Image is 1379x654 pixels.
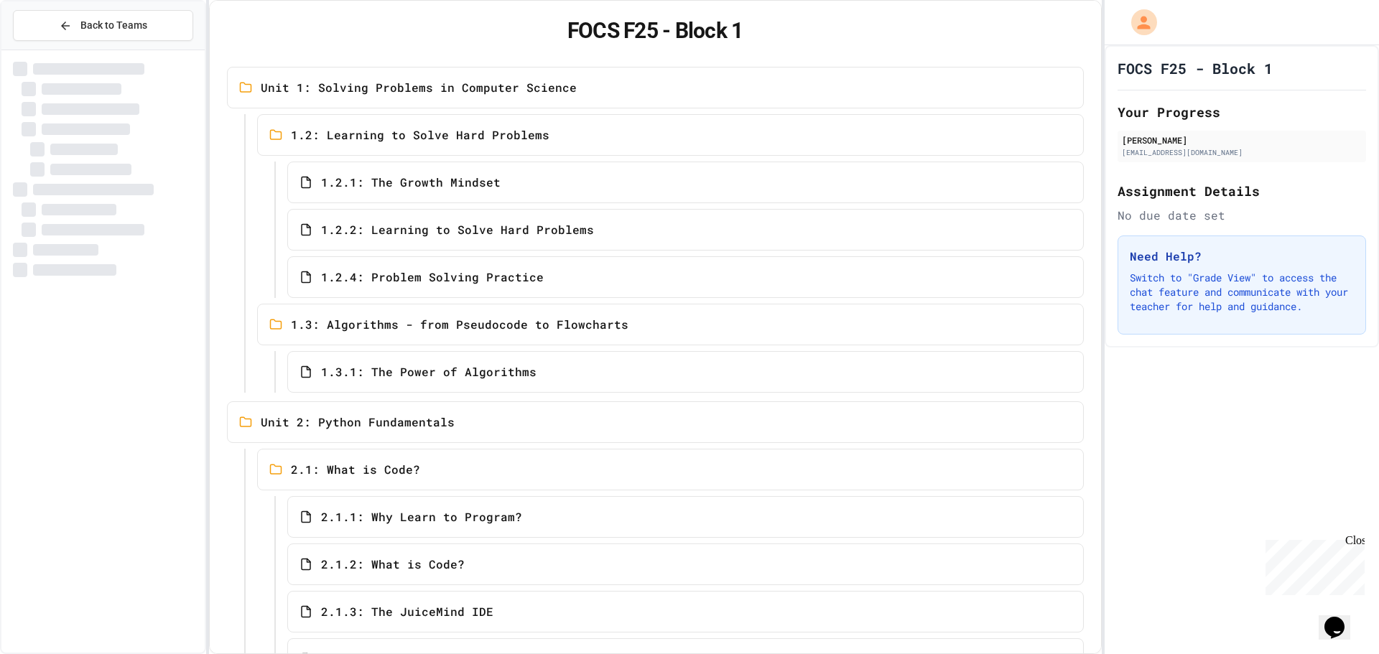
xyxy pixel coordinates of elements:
h3: Need Help? [1130,248,1354,265]
h2: Your Progress [1118,102,1366,122]
a: 2.1.1: Why Learn to Program? [287,496,1084,538]
a: 1.3.1: The Power of Algorithms [287,351,1084,393]
a: 2.1.3: The JuiceMind IDE [287,591,1084,632]
button: Back to Teams [13,10,193,41]
div: [PERSON_NAME] [1122,134,1362,146]
span: 2.1.1: Why Learn to Program? [321,508,522,525]
div: My Account [1116,6,1161,39]
iframe: chat widget [1260,534,1365,595]
a: 2.1.2: What is Code? [287,543,1084,585]
span: Unit 2: Python Fundamentals [261,414,455,431]
span: Back to Teams [80,18,147,33]
h2: Assignment Details [1118,181,1366,201]
span: 2.1: What is Code? [291,461,420,478]
span: Unit 1: Solving Problems in Computer Science [261,79,577,96]
span: 1.2.1: The Growth Mindset [321,174,501,191]
div: [EMAIL_ADDRESS][DOMAIN_NAME] [1122,147,1362,158]
span: 1.2.2: Learning to Solve Hard Problems [321,221,594,238]
div: No due date set [1118,207,1366,224]
a: 1.2.4: Problem Solving Practice [287,256,1084,298]
span: 2.1.3: The JuiceMind IDE [321,603,493,620]
a: 1.2.1: The Growth Mindset [287,162,1084,203]
span: 1.2.4: Problem Solving Practice [321,268,544,286]
div: Chat with us now!Close [6,6,99,91]
h1: FOCS F25 - Block 1 [1118,58,1273,78]
iframe: chat widget [1319,597,1365,640]
span: 1.3: Algorithms - from Pseudocode to Flowcharts [291,316,628,333]
span: 2.1.2: What is Code? [321,556,465,573]
span: 1.2: Learning to Solve Hard Problems [291,126,549,144]
span: 1.3.1: The Power of Algorithms [321,363,537,380]
p: Switch to "Grade View" to access the chat feature and communicate with your teacher for help and ... [1130,271,1354,314]
h1: FOCS F25 - Block 1 [227,18,1084,44]
a: 1.2.2: Learning to Solve Hard Problems [287,209,1084,251]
